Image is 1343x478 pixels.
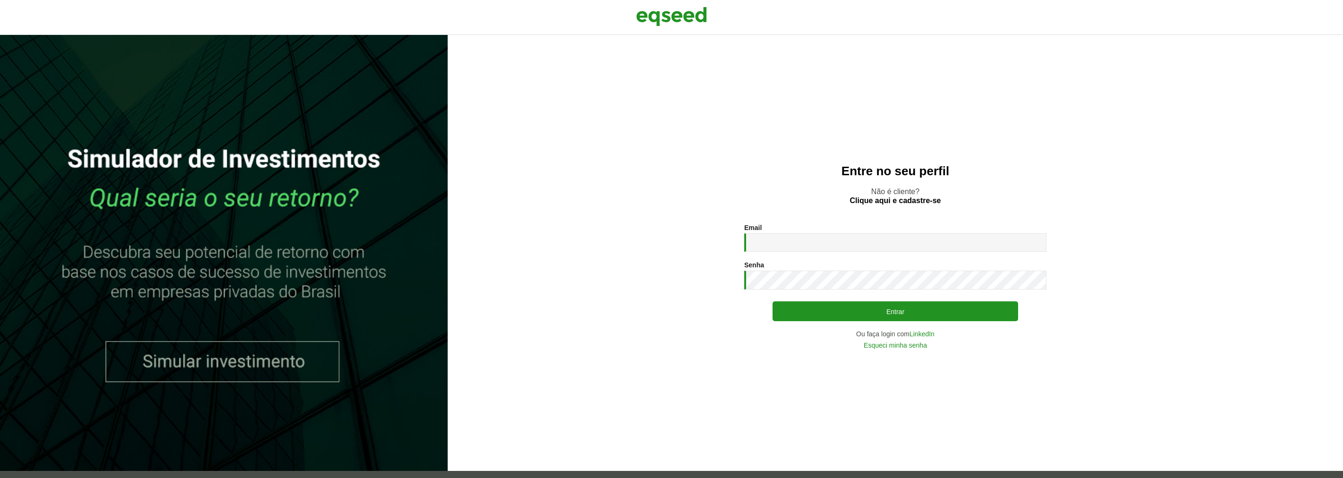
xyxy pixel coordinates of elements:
[744,331,1046,337] div: Ou faça login com
[467,164,1324,178] h2: Entre no seu perfil
[467,187,1324,205] p: Não é cliente?
[744,262,764,268] label: Senha
[850,197,941,205] a: Clique aqui e cadastre-se
[864,342,927,349] a: Esqueci minha senha
[773,301,1018,321] button: Entrar
[909,331,935,337] a: LinkedIn
[636,5,707,28] img: EqSeed Logo
[744,224,762,231] label: Email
